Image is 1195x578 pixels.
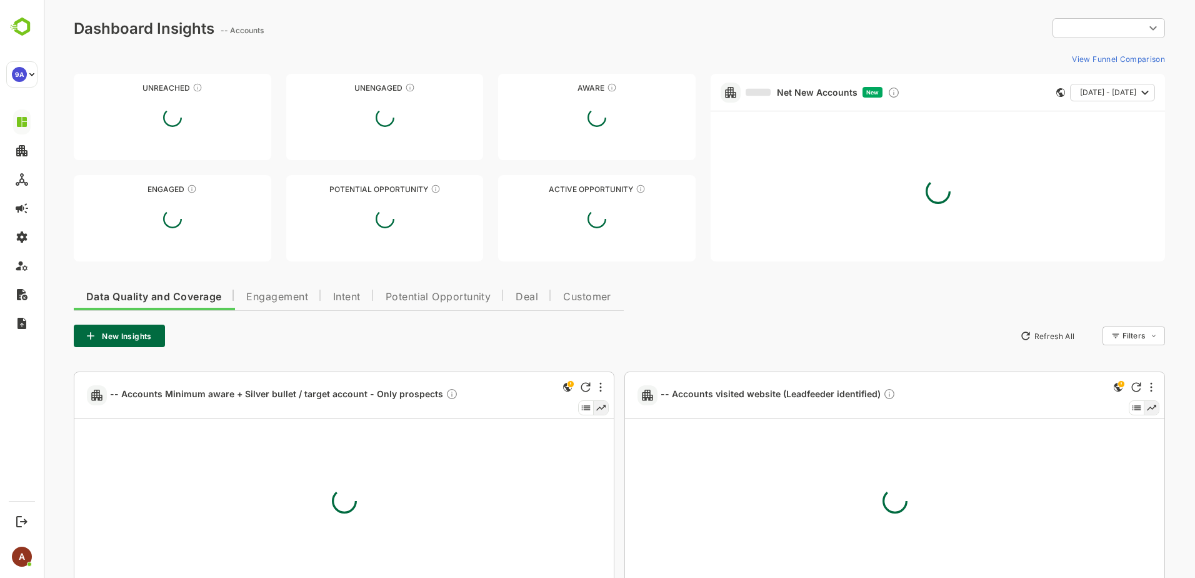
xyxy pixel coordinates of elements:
div: ​ [1009,17,1121,39]
div: These accounts have just entered the buying cycle and need further nurturing [563,83,573,93]
div: These accounts have open opportunities which might be at any of the Sales Stages [592,184,602,194]
span: -- Accounts visited website (Leadfeeder identified) [617,388,852,402]
div: Potential Opportunity [242,185,440,194]
span: New [822,89,835,96]
button: New Insights [30,325,121,347]
div: Discover new ICP-fit accounts showing engagement — via intent surges, anonymous website visits, L... [844,86,856,99]
div: Description not present [402,388,414,402]
div: These accounts have not been engaged with for a defined time period [149,83,159,93]
a: -- Accounts Minimum aware + Silver bullet / target account - Only prospectsDescription not present [66,388,419,402]
a: -- Accounts visited website (Leadfeeder identified)Description not present [617,388,857,402]
div: Refresh [537,382,547,392]
div: Filters [1077,325,1121,347]
a: Net New Accounts [702,87,814,98]
div: This card does not support filter and segments [1012,88,1021,97]
span: Potential Opportunity [342,292,447,302]
div: This is a global insight. Segment selection is not applicable for this view [1067,380,1082,397]
span: [DATE] - [DATE] [1036,84,1092,101]
span: Deal [472,292,494,302]
button: Refresh All [971,326,1036,346]
div: More [1106,382,1109,392]
div: Refresh [1087,382,1097,392]
div: Unengaged [242,83,440,93]
div: Dashboard Insights [30,19,171,38]
span: Engagement [202,292,264,302]
div: Aware [454,83,652,93]
div: These accounts are warm, further nurturing would qualify them to MQAs [143,184,153,194]
div: This is a global insight. Segment selection is not applicable for this view [516,380,531,397]
span: -- Accounts Minimum aware + Silver bullet / target account - Only prospects [66,388,414,402]
img: BambooboxLogoMark.f1c84d78b4c51b1a7b5f700c9845e183.svg [6,15,38,39]
div: These accounts are MQAs and can be passed on to Inside Sales [387,184,397,194]
div: These accounts have not shown enough engagement and need nurturing [361,83,371,93]
div: Description not present [839,388,852,402]
div: Active Opportunity [454,185,652,194]
div: 9A [12,67,27,82]
button: Logout [13,513,30,530]
div: Unreached [30,83,227,93]
div: More [556,382,558,392]
ag: -- Accounts [177,26,224,35]
span: Customer [519,292,567,302]
div: A [12,547,32,567]
div: Filters [1079,331,1101,340]
button: View Funnel Comparison [1023,49,1121,69]
div: Engaged [30,185,227,194]
button: [DATE] - [DATE] [1026,84,1111,101]
span: Intent [289,292,317,302]
span: Data Quality and Coverage [42,292,177,302]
